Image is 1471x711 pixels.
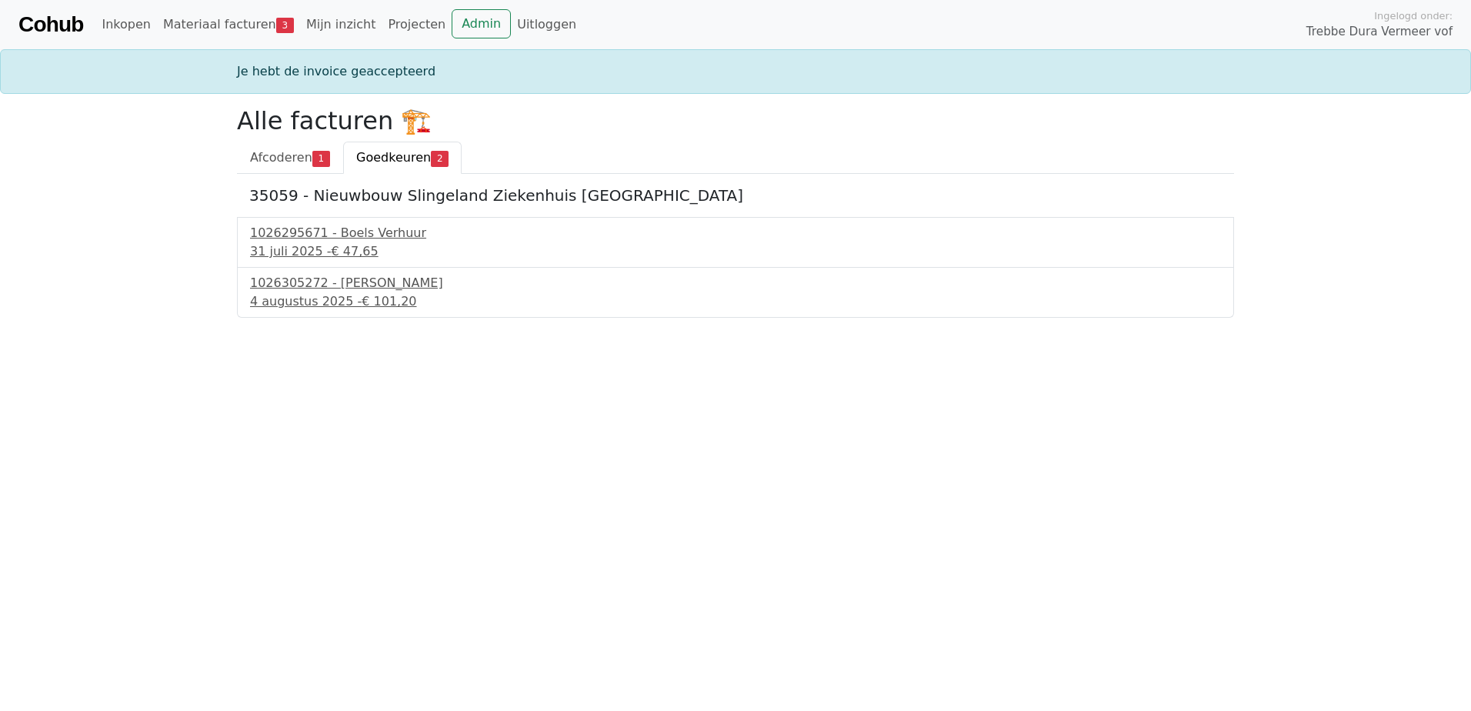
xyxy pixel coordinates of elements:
a: Goedkeuren2 [343,142,462,174]
h2: Alle facturen 🏗️ [237,106,1234,135]
span: € 47,65 [332,244,379,259]
a: Inkopen [95,9,156,40]
div: 31 juli 2025 - [250,242,1221,261]
span: 2 [431,151,449,166]
a: Afcoderen1 [237,142,343,174]
span: 3 [276,18,294,33]
span: Goedkeuren [356,150,431,165]
a: 1026295671 - Boels Verhuur31 juli 2025 -€ 47,65 [250,224,1221,261]
a: Admin [452,9,511,38]
a: Projecten [382,9,452,40]
span: Afcoderen [250,150,312,165]
a: 1026305272 - [PERSON_NAME]4 augustus 2025 -€ 101,20 [250,274,1221,311]
a: Cohub [18,6,83,43]
div: 4 augustus 2025 - [250,292,1221,311]
a: Mijn inzicht [300,9,382,40]
span: Trebbe Dura Vermeer vof [1306,23,1453,41]
div: 1026305272 - [PERSON_NAME] [250,274,1221,292]
a: Materiaal facturen3 [157,9,300,40]
span: € 101,20 [362,294,416,309]
div: 1026295671 - Boels Verhuur [250,224,1221,242]
h5: 35059 - Nieuwbouw Slingeland Ziekenhuis [GEOGRAPHIC_DATA] [249,186,1222,205]
div: Je hebt de invoice geaccepteerd [228,62,1243,81]
span: 1 [312,151,330,166]
span: Ingelogd onder: [1374,8,1453,23]
a: Uitloggen [511,9,582,40]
